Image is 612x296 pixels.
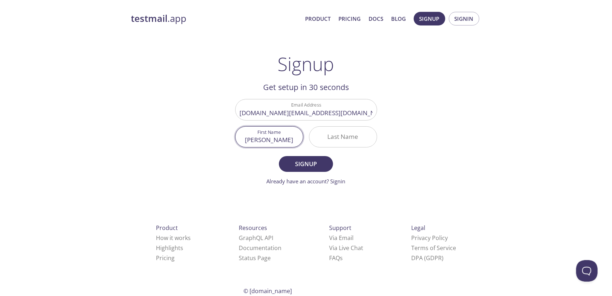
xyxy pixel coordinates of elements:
[239,254,271,262] a: Status Page
[576,260,598,282] iframe: Help Scout Beacon - Open
[278,53,335,75] h1: Signup
[131,13,300,25] a: testmail.app
[369,14,384,23] a: Docs
[414,12,445,25] button: Signup
[287,159,325,169] span: Signup
[340,254,343,262] span: s
[305,14,331,23] a: Product
[239,224,267,232] span: Resources
[419,14,440,23] span: Signup
[243,287,292,295] span: © [DOMAIN_NAME]
[239,244,281,252] a: Documentation
[411,234,448,242] a: Privacy Policy
[411,224,425,232] span: Legal
[392,14,406,23] a: Blog
[156,244,183,252] a: Highlights
[131,12,168,25] strong: testmail
[279,156,333,172] button: Signup
[156,224,178,232] span: Product
[329,234,354,242] a: Via Email
[449,12,479,25] button: Signin
[329,244,363,252] a: Via Live Chat
[156,254,175,262] a: Pricing
[235,81,377,93] h2: Get setup in 30 seconds
[455,14,474,23] span: Signin
[239,234,273,242] a: GraphQL API
[411,244,456,252] a: Terms of Service
[329,254,343,262] a: FAQ
[267,178,346,185] a: Already have an account? Signin
[156,234,191,242] a: How it works
[339,14,361,23] a: Pricing
[411,254,443,262] a: DPA (GDPR)
[329,224,351,232] span: Support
